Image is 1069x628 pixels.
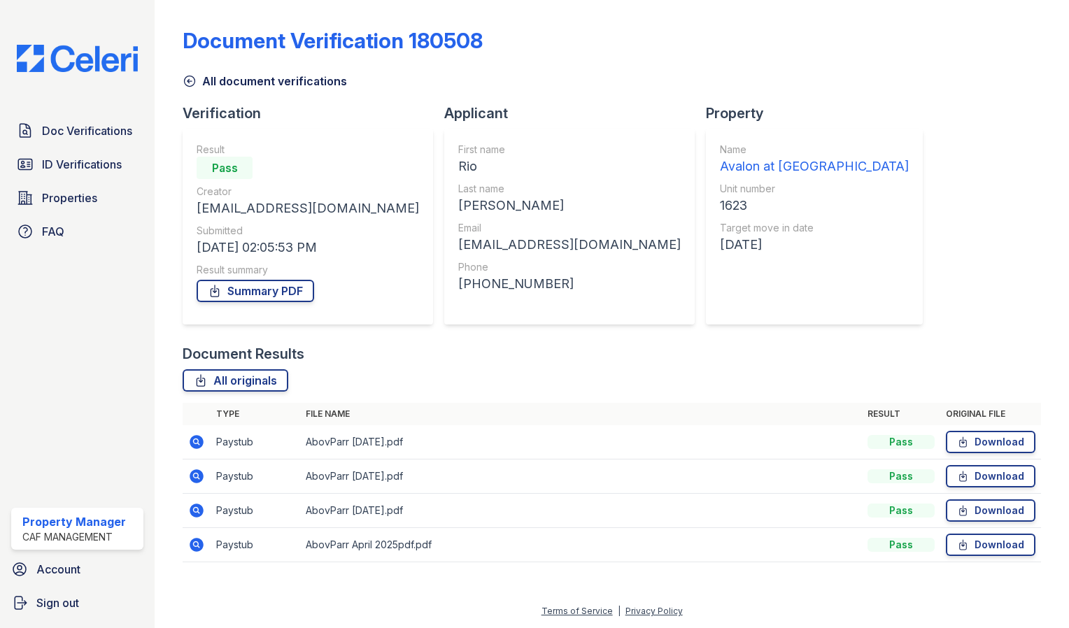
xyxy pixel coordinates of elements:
[862,403,940,425] th: Result
[22,513,126,530] div: Property Manager
[211,528,300,562] td: Paystub
[946,499,1035,522] a: Download
[11,150,143,178] a: ID Verifications
[183,73,347,90] a: All document verifications
[444,104,706,123] div: Applicant
[42,223,64,240] span: FAQ
[11,117,143,145] a: Doc Verifications
[720,143,909,176] a: Name Avalon at [GEOGRAPHIC_DATA]
[300,425,862,459] td: AbovParr [DATE].pdf
[211,403,300,425] th: Type
[720,143,909,157] div: Name
[211,459,300,494] td: Paystub
[300,494,862,528] td: AbovParr [DATE].pdf
[946,465,1035,487] a: Download
[42,156,122,173] span: ID Verifications
[42,122,132,139] span: Doc Verifications
[197,199,419,218] div: [EMAIL_ADDRESS][DOMAIN_NAME]
[197,185,419,199] div: Creator
[625,606,683,616] a: Privacy Policy
[183,369,288,392] a: All originals
[197,263,419,277] div: Result summary
[197,238,419,257] div: [DATE] 02:05:53 PM
[197,143,419,157] div: Result
[868,538,935,552] div: Pass
[706,104,934,123] div: Property
[458,221,681,235] div: Email
[300,403,862,425] th: File name
[868,469,935,483] div: Pass
[197,157,253,179] div: Pass
[211,425,300,459] td: Paystub
[458,143,681,157] div: First name
[183,28,483,53] div: Document Verification 180508
[720,235,909,255] div: [DATE]
[868,504,935,518] div: Pass
[720,182,909,196] div: Unit number
[36,561,80,578] span: Account
[197,224,419,238] div: Submitted
[458,182,681,196] div: Last name
[458,274,681,294] div: [PHONE_NUMBER]
[11,184,143,212] a: Properties
[541,606,613,616] a: Terms of Service
[720,196,909,215] div: 1623
[458,196,681,215] div: [PERSON_NAME]
[6,555,149,583] a: Account
[36,594,79,611] span: Sign out
[183,344,304,364] div: Document Results
[42,190,97,206] span: Properties
[868,435,935,449] div: Pass
[6,45,149,72] img: CE_Logo_Blue-a8612792a0a2168367f1c8372b55b34899dd931a85d93a1a3d3e32e68fde9ad4.png
[300,528,862,562] td: AbovParr April 2025pdf.pdf
[946,431,1035,453] a: Download
[946,534,1035,556] a: Download
[197,280,314,302] a: Summary PDF
[211,494,300,528] td: Paystub
[940,403,1041,425] th: Original file
[6,589,149,617] a: Sign out
[458,260,681,274] div: Phone
[11,217,143,245] a: FAQ
[720,221,909,235] div: Target move in date
[720,157,909,176] div: Avalon at [GEOGRAPHIC_DATA]
[458,235,681,255] div: [EMAIL_ADDRESS][DOMAIN_NAME]
[183,104,444,123] div: Verification
[300,459,862,494] td: AbovParr [DATE].pdf
[618,606,621,616] div: |
[458,157,681,176] div: Rio
[22,530,126,544] div: CAF Management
